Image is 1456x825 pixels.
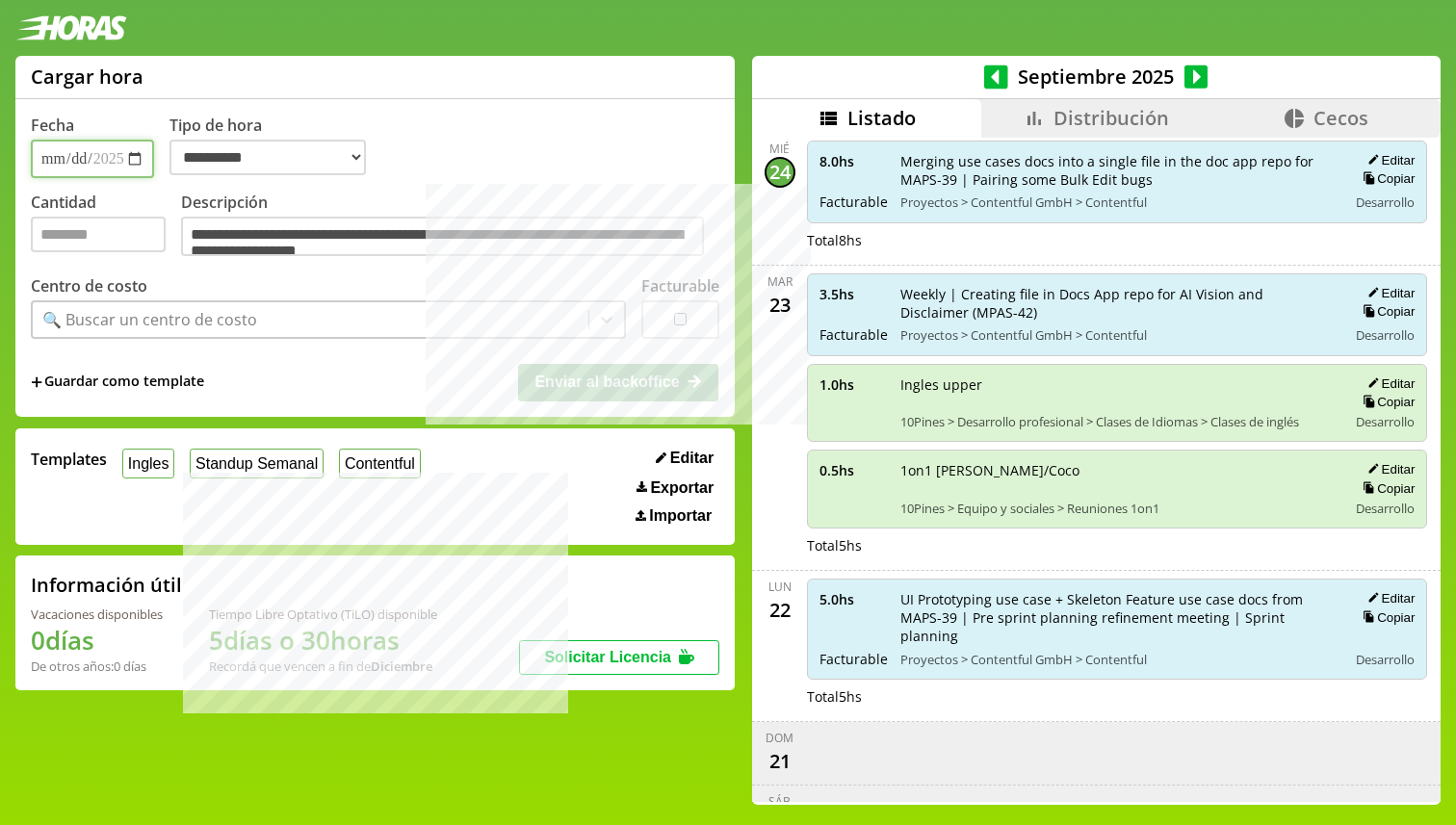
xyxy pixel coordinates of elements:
[900,326,1335,344] span: Proyectos > Contentful GmbH > Contentful
[1362,461,1415,477] button: Editar
[641,275,719,296] label: Facturable
[1357,480,1415,497] button: Copiar
[900,152,1335,189] span: Merging use cases docs into a single file in the doc app repo for MAPS-39 | Pairing some Bulk Edi...
[631,478,719,498] button: Exportar
[1362,375,1415,392] button: Editar
[31,372,204,393] span: +Guardar como template
[31,449,107,470] span: Templates
[42,309,257,330] div: 🔍 Buscar un centro de costo
[819,285,887,303] span: 3.5 hs
[181,217,704,257] textarea: Descripción
[169,115,381,178] label: Tipo de hora
[650,449,719,468] button: Editar
[767,273,793,290] div: mar
[768,793,791,810] div: sáb
[519,640,719,675] button: Solicitar Licencia
[819,461,887,479] span: 0.5 hs
[1356,500,1415,517] span: Desarrollo
[769,141,790,157] div: mié
[181,192,719,262] label: Descripción
[670,450,714,467] span: Editar
[807,231,1428,249] div: Total 8 hs
[31,572,182,598] h2: Información útil
[1008,64,1184,90] span: Septiembre 2025
[1357,170,1415,187] button: Copiar
[819,375,887,394] span: 1.0 hs
[122,449,174,478] button: Ingles
[31,192,181,262] label: Cantidad
[900,590,1335,645] span: UI Prototyping use case + Skeleton Feature use case docs from MAPS-39 | Pre sprint planning refin...
[900,193,1335,211] span: Proyectos > Contentful GmbH > Contentful
[807,536,1428,554] div: Total 5 hs
[31,623,163,657] h1: 0 días
[650,479,714,497] span: Exportar
[31,115,74,136] label: Fecha
[819,590,887,608] span: 5.0 hs
[819,152,887,170] span: 8.0 hs
[765,595,795,626] div: 22
[544,649,671,665] span: Solicitar Licencia
[190,449,324,478] button: Standup Semanal
[900,500,1335,517] span: 10Pines > Equipo y sociales > Reuniones 1on1
[1313,105,1368,131] span: Cecos
[752,138,1441,802] div: scrollable content
[765,746,795,777] div: 21
[1356,193,1415,211] span: Desarrollo
[900,285,1335,322] span: Weekly | Creating file in Docs App repo for AI Vision and Disclaimer (MPAS-42)
[31,657,163,675] div: De otros años: 0 días
[209,623,437,657] h1: 5 días o 30 horas
[1357,394,1415,410] button: Copiar
[1357,303,1415,320] button: Copiar
[1356,651,1415,668] span: Desarrollo
[15,15,127,40] img: logotipo
[807,687,1428,706] div: Total 5 hs
[649,507,712,525] span: Importar
[31,64,143,90] h1: Cargar hora
[819,325,887,344] span: Facturable
[765,157,795,188] div: 24
[900,651,1335,668] span: Proyectos > Contentful GmbH > Contentful
[339,449,421,478] button: Contentful
[371,657,432,675] b: Diciembre
[1362,285,1415,301] button: Editar
[766,730,793,746] div: dom
[169,140,366,175] select: Tipo de hora
[31,606,163,623] div: Vacaciones disponibles
[900,375,1335,394] span: Ingles upper
[819,193,887,211] span: Facturable
[1356,413,1415,430] span: Desarrollo
[1357,609,1415,626] button: Copiar
[1356,326,1415,344] span: Desarrollo
[1053,105,1169,131] span: Distribución
[900,461,1335,479] span: 1on1 [PERSON_NAME]/Coco
[31,275,147,296] label: Centro de costo
[900,413,1335,430] span: 10Pines > Desarrollo profesional > Clases de Idiomas > Clases de inglés
[209,657,437,675] div: Recordá que vencen a fin de
[1362,152,1415,168] button: Editar
[209,606,437,623] div: Tiempo Libre Optativo (TiLO) disponible
[768,579,792,595] div: lun
[1362,590,1415,606] button: Editar
[31,372,42,393] span: +
[765,290,795,321] div: 23
[31,217,166,252] input: Cantidad
[847,105,916,131] span: Listado
[819,650,887,668] span: Facturable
